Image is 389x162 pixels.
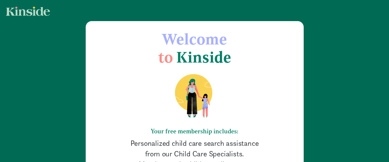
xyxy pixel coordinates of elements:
[158,48,173,66] span: to
[6,6,50,16] img: light.svg
[122,128,267,135] h6: Your free membership includes:
[122,138,267,159] p: Personalized child care search assistance from our Child Care Specialists.
[166,73,223,119] img: illustration-mom-daughter.png
[162,30,227,48] span: Welcome
[176,48,231,66] span: Kinside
